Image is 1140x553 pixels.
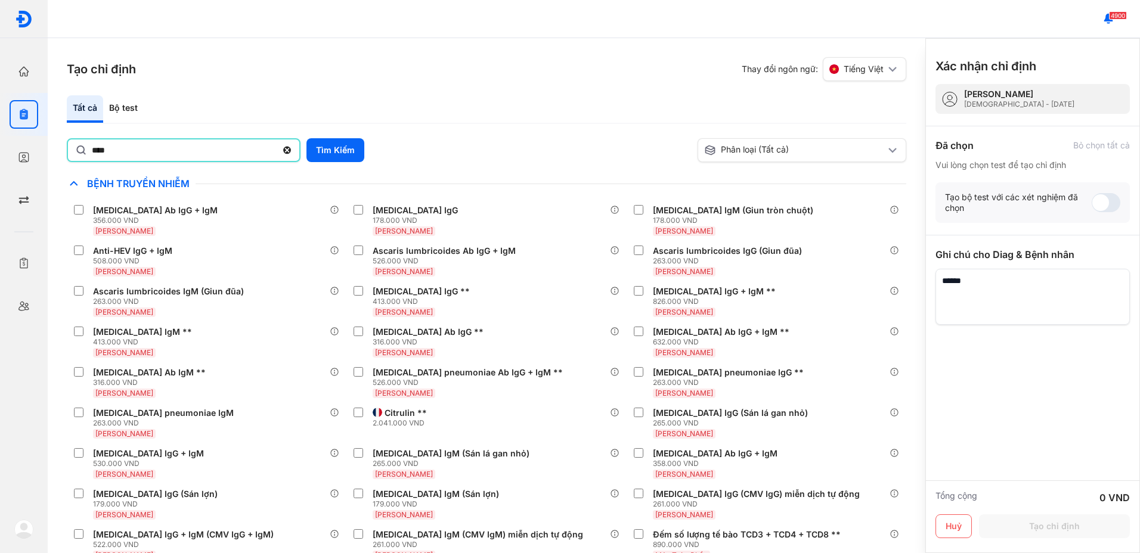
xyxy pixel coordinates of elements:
div: Ghi chú cho Diag & Bệnh nhân [935,247,1130,262]
div: [MEDICAL_DATA] IgM ** [93,327,192,337]
div: 178.000 VND [373,216,463,225]
div: 179.000 VND [93,499,222,509]
div: [MEDICAL_DATA] IgG + IgM [93,448,204,459]
div: Tạo bộ test với các xét nghiệm đã chọn [945,192,1092,213]
div: Đã chọn [935,138,974,153]
div: 632.000 VND [653,337,794,347]
span: [PERSON_NAME] [655,510,713,519]
div: Tổng cộng [935,490,977,505]
div: 261.000 VND [373,540,588,549]
div: Thay đổi ngôn ngữ: [742,57,906,81]
span: [PERSON_NAME] [375,510,433,519]
span: [PERSON_NAME] [375,348,433,357]
div: 413.000 VND [373,297,475,306]
div: [MEDICAL_DATA] IgM (Sán lá gan nhỏ) [373,448,529,459]
div: 358.000 VND [653,459,782,468]
div: Ascaris lumbricoides Ab IgG + IgM [373,246,516,256]
div: 508.000 VND [93,256,177,266]
div: 890.000 VND [653,540,845,549]
div: 263.000 VND [653,256,807,266]
div: [MEDICAL_DATA] Ab IgG + IgM ** [653,327,789,337]
div: 0 VND [1099,490,1130,505]
div: [MEDICAL_DATA] IgG + IgM (CMV IgG + IgM) [93,529,274,540]
span: [PERSON_NAME] [375,470,433,479]
div: 263.000 VND [653,378,808,387]
div: [MEDICAL_DATA] Ab IgG + IgM [653,448,777,459]
span: 4900 [1109,11,1127,20]
span: [PERSON_NAME] [655,429,713,438]
img: logo [15,10,33,28]
div: 413.000 VND [93,337,197,347]
div: 2.041.000 VND [373,418,432,428]
div: Citrulin ** [385,408,427,418]
div: 178.000 VND [653,216,818,225]
div: [MEDICAL_DATA] IgG + IgM ** [653,286,776,297]
span: Bệnh Truyền Nhiễm [81,178,196,189]
span: [PERSON_NAME] [655,389,713,397]
div: Phân loại (Tất cả) [704,144,885,156]
h3: Xác nhận chỉ định [935,58,1036,74]
span: [PERSON_NAME] [95,470,153,479]
span: Tiếng Việt [844,64,884,74]
span: [PERSON_NAME] [95,226,153,235]
div: 261.000 VND [653,499,865,509]
div: Tất cả [67,95,103,123]
div: [MEDICAL_DATA] pneumoniae IgG ** [653,367,804,378]
button: Tạo chỉ định [979,514,1130,538]
div: [MEDICAL_DATA] IgM (Giun tròn chuột) [653,205,813,216]
span: [PERSON_NAME] [375,226,433,235]
span: [PERSON_NAME] [655,226,713,235]
div: [MEDICAL_DATA] pneumoniae Ab IgG + IgM ** [373,367,563,378]
span: [PERSON_NAME] [95,307,153,316]
div: 526.000 VND [373,378,568,387]
button: Tìm Kiếm [306,138,364,162]
span: [PERSON_NAME] [95,510,153,519]
div: [MEDICAL_DATA] Ab IgG + IgM [93,205,218,216]
img: logo [14,520,33,539]
span: [PERSON_NAME] [95,267,153,276]
div: [DEMOGRAPHIC_DATA] - [DATE] [964,100,1074,109]
div: 526.000 VND [373,256,521,266]
div: Bỏ chọn tất cả [1073,140,1130,151]
div: 179.000 VND [373,499,504,509]
div: 265.000 VND [373,459,534,468]
div: Ascaris lumbricoides IgG (Giun đũa) [653,246,802,256]
div: Anti-HEV IgG + IgM [93,246,172,256]
div: [MEDICAL_DATA] pneumoniae IgM [93,408,234,418]
span: [PERSON_NAME] [655,470,713,479]
div: 522.000 VND [93,540,278,549]
div: [PERSON_NAME] [964,89,1074,100]
div: Bộ test [103,95,144,123]
span: [PERSON_NAME] [95,429,153,438]
div: 265.000 VND [653,418,813,428]
div: 530.000 VND [93,459,209,468]
div: [MEDICAL_DATA] IgM (CMV IgM) miễn dịch tự động [373,529,583,540]
button: Huỷ [935,514,972,538]
span: [PERSON_NAME] [655,267,713,276]
h3: Tạo chỉ định [67,61,136,77]
span: [PERSON_NAME] [375,389,433,397]
div: 356.000 VND [93,216,222,225]
div: [MEDICAL_DATA] IgG ** [373,286,470,297]
div: [MEDICAL_DATA] IgG (Sán lợn) [93,489,218,499]
div: 316.000 VND [93,378,210,387]
div: [MEDICAL_DATA] IgG (CMV IgG) miễn dịch tự động [653,489,860,499]
span: [PERSON_NAME] [655,307,713,316]
div: [MEDICAL_DATA] Ab IgG ** [373,327,484,337]
div: Ascaris lumbricoides IgM (Giun đũa) [93,286,244,297]
span: [PERSON_NAME] [655,348,713,357]
div: [MEDICAL_DATA] IgG (Sán lá gan nhỏ) [653,408,808,418]
div: Vui lòng chọn test để tạo chỉ định [935,160,1130,170]
div: [MEDICAL_DATA] Ab IgM ** [93,367,206,378]
div: [MEDICAL_DATA] IgG [373,205,458,216]
div: 263.000 VND [93,297,249,306]
div: 316.000 VND [373,337,488,347]
span: [PERSON_NAME] [375,267,433,276]
div: [MEDICAL_DATA] IgM (Sán lợn) [373,489,499,499]
span: [PERSON_NAME] [95,389,153,397]
div: 263.000 VND [93,418,238,428]
span: [PERSON_NAME] [375,307,433,316]
span: [PERSON_NAME] [95,348,153,357]
div: 826.000 VND [653,297,780,306]
div: Đếm số lượng tế bào TCD3 + TCD4 + TCD8 ** [653,529,841,540]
